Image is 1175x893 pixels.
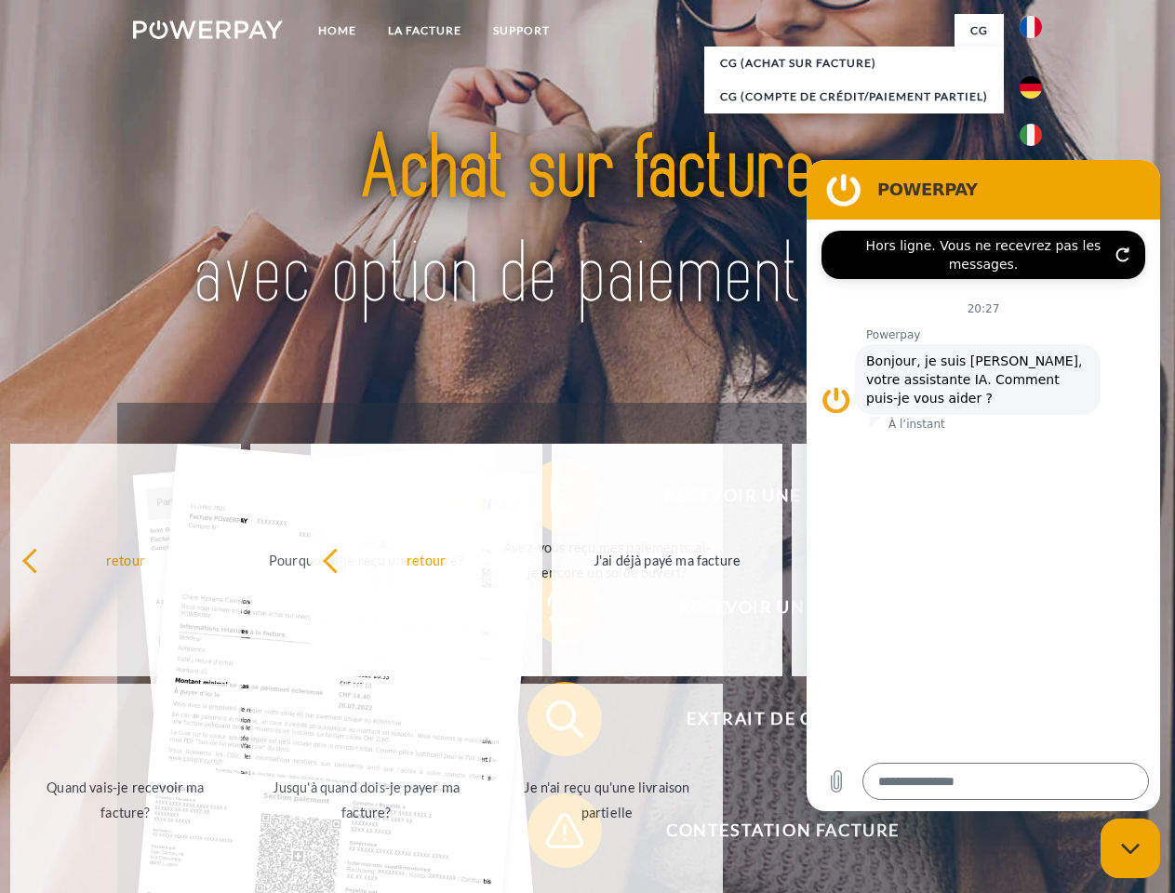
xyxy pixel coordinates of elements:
[178,89,997,356] img: title-powerpay_fr.svg
[477,14,566,47] a: Support
[955,14,1004,47] a: CG
[322,547,531,572] div: retour
[1020,16,1042,38] img: fr
[1020,124,1042,146] img: it
[527,793,1011,868] button: Contestation Facture
[807,160,1160,811] iframe: Fenêtre de messagerie
[563,547,772,572] div: J'ai déjà payé ma facture
[302,14,372,47] a: Home
[1020,76,1042,99] img: de
[527,682,1011,756] button: Extrait de compte
[803,547,1012,572] div: La commande a été renvoyée
[554,682,1010,756] span: Extrait de compte
[502,775,712,825] div: Je n'ai reçu qu'une livraison partielle
[1101,819,1160,878] iframe: Bouton de lancement de la fenêtre de messagerie, conversation en cours
[133,20,283,39] img: logo-powerpay-white.svg
[261,775,471,825] div: Jusqu'à quand dois-je payer ma facture?
[21,547,231,572] div: retour
[554,793,1010,868] span: Contestation Facture
[21,775,231,825] div: Quand vais-je recevoir ma facture?
[704,47,1004,80] a: CG (achat sur facture)
[372,14,477,47] a: LA FACTURE
[704,80,1004,113] a: CG (Compte de crédit/paiement partiel)
[261,547,471,572] div: Pourquoi ai-je reçu une facture?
